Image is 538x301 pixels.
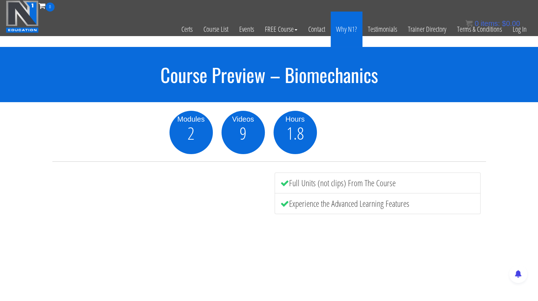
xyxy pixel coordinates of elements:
span: 9 [240,125,246,142]
a: Log In [507,12,532,47]
bdi: 0.00 [502,19,520,27]
li: Experience the Advanced Learning Features [275,193,481,214]
a: Course List [198,12,234,47]
a: Trainer Directory [403,12,452,47]
span: 1.8 [287,125,304,142]
span: 0 [46,3,55,12]
span: 2 [188,125,194,142]
div: Videos [221,114,265,125]
span: 0 [474,19,478,27]
a: Why N1? [331,12,362,47]
span: $ [502,19,506,27]
a: 0 items: $0.00 [465,19,520,27]
a: Contact [303,12,331,47]
li: Full Units (not clips) From The Course [275,173,481,193]
a: Certs [176,12,198,47]
a: FREE Course [259,12,303,47]
a: Events [234,12,259,47]
a: 0 [39,1,55,10]
div: Hours [274,114,317,125]
img: icon11.png [465,20,473,27]
img: n1-education [6,0,39,33]
div: Modules [169,114,213,125]
span: items: [481,19,500,27]
a: Testimonials [362,12,403,47]
a: Terms & Conditions [452,12,507,47]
